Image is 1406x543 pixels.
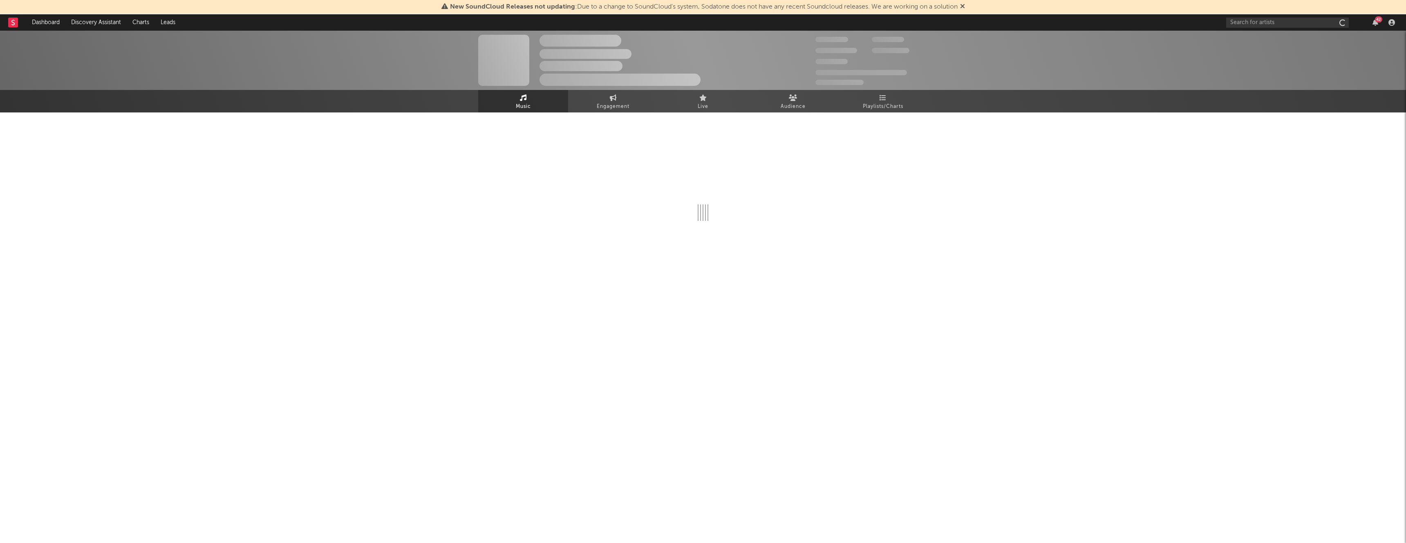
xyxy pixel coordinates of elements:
[155,14,181,31] a: Leads
[1226,18,1349,28] input: Search for artists
[516,102,531,112] span: Music
[815,59,848,64] span: 100,000
[872,37,904,42] span: 100,000
[127,14,155,31] a: Charts
[65,14,127,31] a: Discovery Assistant
[658,90,748,112] a: Live
[815,37,848,42] span: 300,000
[815,48,857,53] span: 50,000,000
[838,90,928,112] a: Playlists/Charts
[815,70,907,75] span: 50,000,000 Monthly Listeners
[1375,16,1382,22] div: 42
[872,48,909,53] span: 1,000,000
[698,102,708,112] span: Live
[26,14,65,31] a: Dashboard
[478,90,568,112] a: Music
[748,90,838,112] a: Audience
[450,4,958,10] span: : Due to a change to SoundCloud's system, Sodatone does not have any recent Soundcloud releases. ...
[863,102,903,112] span: Playlists/Charts
[781,102,806,112] span: Audience
[960,4,965,10] span: Dismiss
[568,90,658,112] a: Engagement
[1372,19,1378,26] button: 42
[450,4,575,10] span: New SoundCloud Releases not updating
[597,102,629,112] span: Engagement
[815,80,864,85] span: Jump Score: 85.0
